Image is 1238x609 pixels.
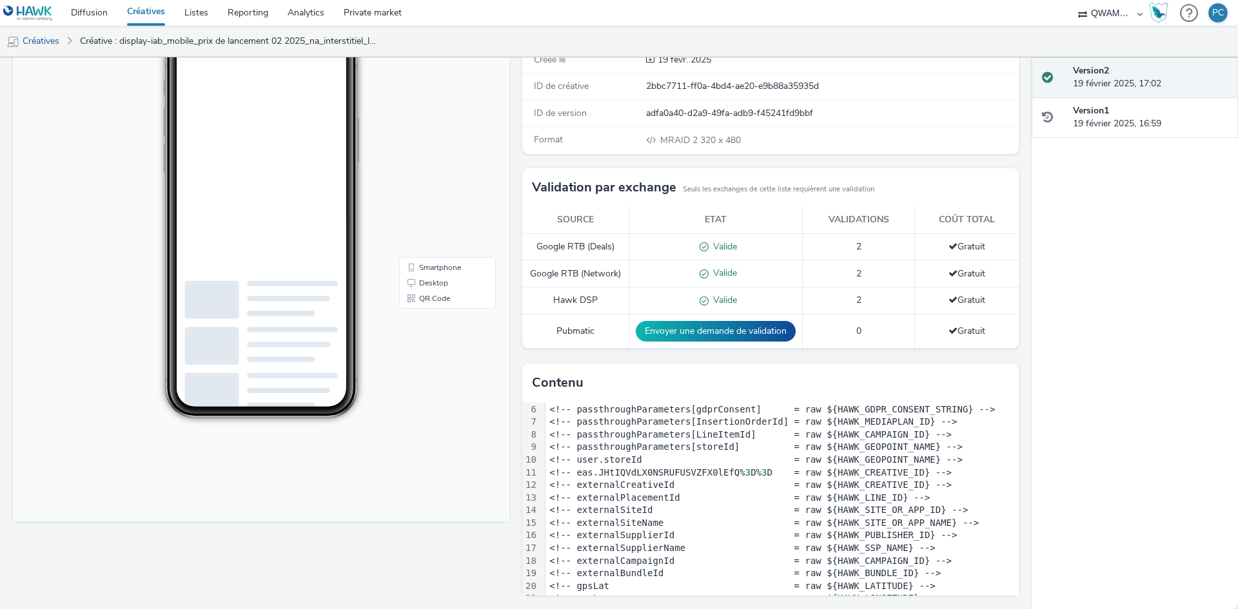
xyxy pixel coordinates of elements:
[522,287,629,314] td: Hawk DSP
[761,467,767,478] span: 3
[856,325,861,337] span: 0
[522,416,538,429] div: 7
[856,267,861,280] span: 2
[1073,64,1228,91] div: 19 février 2025, 17:02
[522,592,538,605] div: 21
[522,529,538,542] div: 16
[948,240,985,253] span: Gratuit
[522,207,629,233] th: Source
[1149,3,1174,23] a: Hawk Academy
[534,133,563,146] span: Format
[522,492,538,505] div: 13
[948,267,985,280] span: Gratuit
[683,184,874,195] small: Seuls les exchanges de cette liste requièrent une validation
[522,580,538,593] div: 20
[856,240,861,253] span: 2
[532,178,676,197] h3: Validation par exchange
[709,267,737,279] span: Valide
[1149,3,1168,23] img: Hawk Academy
[389,282,480,298] li: Desktop
[659,134,741,146] span: 320 x 480
[522,467,538,479] div: 11
[406,286,435,294] span: Desktop
[522,233,629,260] td: Google RTB (Deals)
[915,207,1019,233] th: Coût total
[534,53,565,66] span: Créée le
[803,207,915,233] th: Validations
[532,373,584,392] h3: Contenu
[646,107,1017,120] div: adfa0a40-d2a9-49fa-adb9-f45241fd9bbf
[522,260,629,287] td: Google RTB (Network)
[522,504,538,517] div: 14
[522,441,538,454] div: 9
[522,542,538,555] div: 17
[3,5,53,21] img: undefined Logo
[1073,104,1228,131] div: 19 février 2025, 16:59
[522,517,538,530] div: 15
[74,26,383,57] a: Créative : display-iab_mobile_prix de lancement 02 2025_na_interstitiel_lbc
[745,467,751,478] span: 3
[6,35,19,48] img: mobile
[389,298,480,313] li: QR Code
[177,50,192,57] span: 15:30
[522,567,538,580] div: 19
[709,294,737,306] span: Valide
[522,454,538,467] div: 10
[389,267,480,282] li: Smartphone
[522,403,538,416] div: 6
[856,294,861,306] span: 2
[948,325,985,337] span: Gratuit
[948,294,985,306] span: Gratuit
[655,53,711,66] div: Création 19 février 2025, 16:59
[655,53,711,66] span: 19 févr. 2025
[629,207,803,233] th: Etat
[522,555,538,568] div: 18
[522,479,538,492] div: 12
[709,240,737,253] span: Valide
[1073,104,1109,117] strong: Version 1
[646,80,1017,93] div: 2bbc7711-ff0a-4bd4-ae20-e9b88a35935d
[1073,64,1109,77] strong: Version 2
[1212,3,1224,23] div: PC
[660,134,700,146] span: MRAID 2
[534,80,589,92] span: ID de créative
[534,107,587,119] span: ID de version
[406,302,437,309] span: QR Code
[406,271,448,278] span: Smartphone
[636,321,796,342] button: Envoyer une demande de validation
[522,429,538,441] div: 8
[522,314,629,349] td: Pubmatic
